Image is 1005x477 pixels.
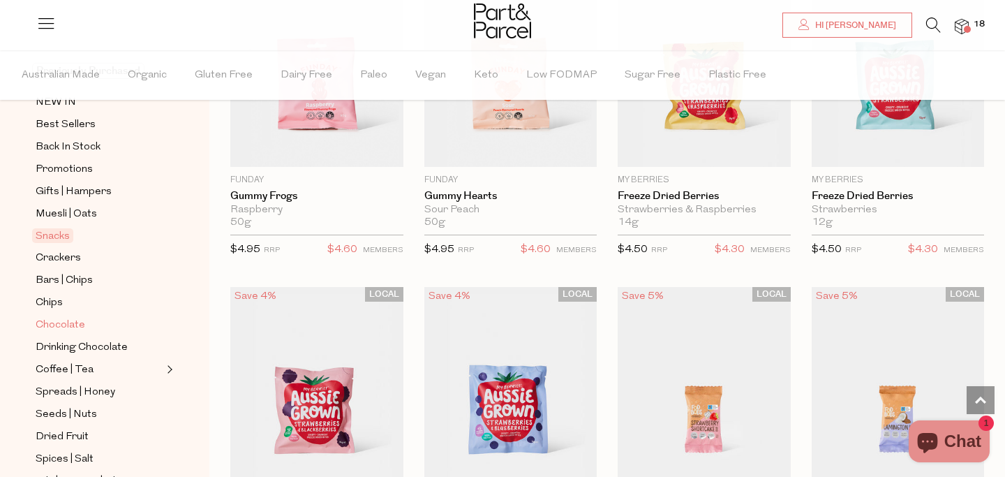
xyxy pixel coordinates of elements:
span: Spreads | Honey [36,384,115,401]
div: Save 4% [424,287,475,306]
span: $4.50 [812,244,842,255]
a: Freeze Dried Berries [618,190,791,203]
span: Paleo [360,51,387,100]
span: Bars | Chips [36,272,93,289]
small: MEMBERS [944,247,984,254]
span: Gifts | Hampers [36,184,112,200]
p: Funday [424,174,597,186]
span: Drinking Chocolate [36,339,128,356]
a: Muesli | Oats [36,205,163,223]
span: $4.50 [618,244,648,255]
a: Gummy Frogs [230,190,403,203]
span: Vegan [415,51,446,100]
a: Spreads | Honey [36,383,163,401]
a: 18 [955,19,969,34]
a: Gummy Hearts [424,190,597,203]
a: Seeds | Nuts [36,406,163,423]
span: Plastic Free [708,51,766,100]
span: 18 [970,18,988,31]
button: Expand/Collapse Coffee | Tea [163,361,173,378]
a: Snacks [36,228,163,244]
span: $4.60 [327,241,357,259]
span: Crackers [36,250,81,267]
div: Strawberries [812,204,985,217]
div: Save 4% [230,287,281,306]
span: Organic [128,51,167,100]
span: $4.95 [230,244,260,255]
a: Freeze Dried Berries [812,190,985,203]
span: 50g [230,217,251,229]
span: LOCAL [752,287,791,302]
span: Seeds | Nuts [36,406,97,423]
a: Chips [36,294,163,311]
small: RRP [651,247,667,254]
span: 50g [424,217,445,229]
span: Dairy Free [281,51,332,100]
span: $4.30 [715,241,745,259]
p: My Berries [618,174,791,186]
p: Funday [230,174,403,186]
a: Dried Fruit [36,428,163,446]
a: Promotions [36,161,163,178]
div: Raspberry [230,204,403,217]
span: $4.60 [521,241,551,259]
span: 14g [618,217,639,229]
span: 12g [812,217,833,229]
small: RRP [458,247,474,254]
inbox-online-store-chat: Shopify online store chat [904,420,994,466]
span: Australian Made [22,51,100,100]
a: Chocolate [36,316,163,334]
small: MEMBERS [750,247,791,254]
span: $4.95 [424,244,454,255]
span: Gluten Free [195,51,253,100]
span: Muesli | Oats [36,206,97,223]
span: Low FODMAP [526,51,597,100]
a: Spices | Salt [36,450,163,468]
p: My Berries [812,174,985,186]
a: Crackers [36,249,163,267]
a: Hi [PERSON_NAME] [782,13,912,38]
span: Keto [474,51,498,100]
span: Coffee | Tea [36,362,94,379]
div: Strawberries & Raspberries [618,204,791,217]
small: RRP [845,247,861,254]
a: Drinking Chocolate [36,339,163,356]
span: Sugar Free [625,51,680,100]
small: RRP [264,247,280,254]
a: NEW IN [36,94,163,111]
span: $4.30 [908,241,938,259]
div: Save 5% [618,287,668,306]
span: LOCAL [946,287,984,302]
img: Part&Parcel [474,3,531,38]
small: MEMBERS [363,247,403,254]
small: MEMBERS [556,247,597,254]
span: Best Sellers [36,117,96,133]
span: Snacks [32,228,73,243]
span: Dried Fruit [36,429,89,446]
span: Spices | Salt [36,451,94,468]
span: Back In Stock [36,139,100,156]
span: Chocolate [36,317,85,334]
a: Bars | Chips [36,272,163,289]
span: LOCAL [558,287,597,302]
span: NEW IN [36,94,76,111]
a: Coffee | Tea [36,361,163,379]
div: Save 5% [812,287,862,306]
div: Sour Peach [424,204,597,217]
a: Gifts | Hampers [36,183,163,200]
span: LOCAL [365,287,403,302]
a: Best Sellers [36,116,163,133]
span: Promotions [36,161,93,178]
a: Back In Stock [36,138,163,156]
span: Hi [PERSON_NAME] [812,20,896,31]
span: Chips [36,295,63,311]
